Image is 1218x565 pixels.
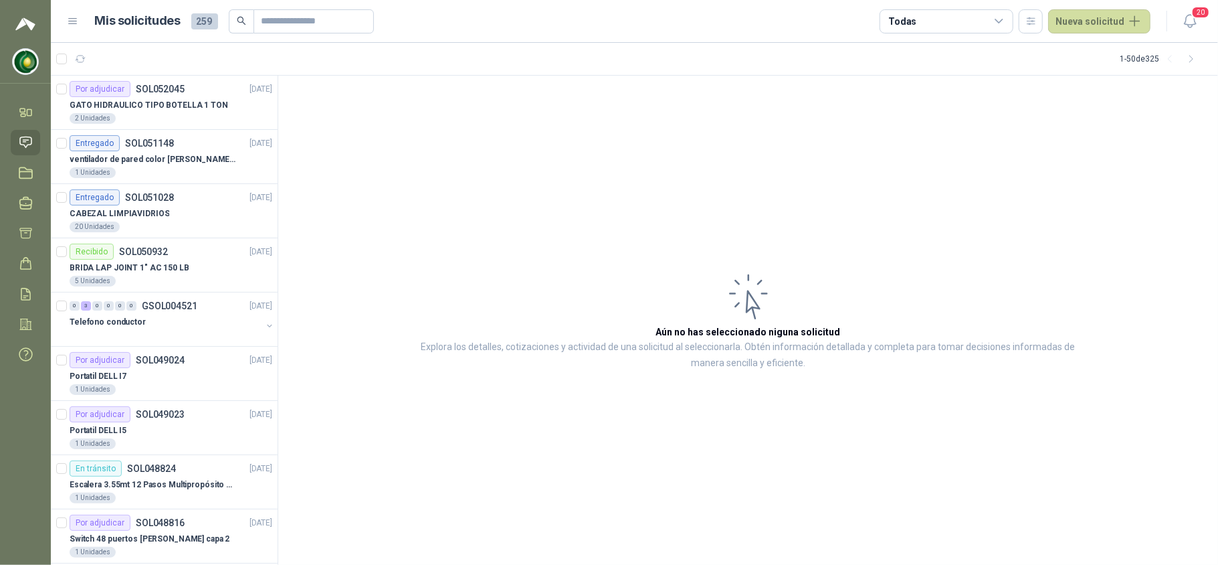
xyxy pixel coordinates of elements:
span: 20 [1191,6,1210,19]
div: Por adjudicar [70,515,130,531]
div: 3 [81,301,91,311]
p: SOL052045 [136,84,185,94]
a: EntregadoSOL051148[DATE] ventilador de pared color [PERSON_NAME] alteza1 Unidades [51,130,278,184]
button: Nueva solicitud [1048,9,1150,33]
p: SOL051148 [125,139,174,148]
p: [DATE] [249,463,272,475]
p: SOL049023 [136,410,185,419]
p: [DATE] [249,137,272,150]
a: RecibidoSOL050932[DATE] BRIDA LAP JOINT 1" AC 150 LB5 Unidades [51,238,278,293]
p: Escalera 3.55mt 12 Pasos Multipropósito Aluminio 150kg [70,479,236,491]
span: 259 [191,13,218,29]
div: En tránsito [70,461,122,477]
div: 5 Unidades [70,276,116,287]
div: Entregado [70,189,120,206]
p: [DATE] [249,83,272,96]
div: 1 Unidades [70,384,116,395]
span: search [237,16,246,25]
a: Por adjudicarSOL052045[DATE] GATO HIDRAULICO TIPO BOTELLA 1 TON2 Unidades [51,76,278,130]
div: Por adjudicar [70,406,130,422]
p: BRIDA LAP JOINT 1" AC 150 LB [70,262,189,274]
div: 1 Unidades [70,493,116,503]
div: 1 - 50 de 325 [1120,48,1202,70]
div: 20 Unidades [70,222,120,232]
div: Por adjudicar [70,352,130,368]
a: 0 3 0 0 0 0 GSOL004521[DATE] Telefono conductor [70,298,275,341]
h3: Aún no has seleccionado niguna solicitud [656,325,841,339]
div: 0 [126,301,136,311]
a: Por adjudicarSOL049024[DATE] Portatil DELL I71 Unidades [51,347,278,401]
div: 0 [104,301,114,311]
p: [DATE] [249,300,272,313]
div: 1 Unidades [70,438,116,449]
p: [DATE] [249,191,272,204]
div: 1 Unidades [70,547,116,558]
p: [DATE] [249,246,272,258]
div: 2 Unidades [70,113,116,124]
a: EntregadoSOL051028[DATE] CABEZAL LIMPIAVIDRIOS20 Unidades [51,184,278,238]
p: [DATE] [249,408,272,421]
div: Entregado [70,135,120,151]
p: Explora los detalles, cotizaciones y actividad de una solicitud al seleccionarla. Obtén informaci... [412,339,1084,372]
p: SOL051028 [125,193,174,202]
p: SOL049024 [136,355,185,365]
p: ventilador de pared color [PERSON_NAME] alteza [70,153,236,166]
div: 0 [115,301,125,311]
p: SOL048816 [136,518,185,528]
p: GSOL004521 [142,301,197,311]
p: Portatil DELL I7 [70,370,126,383]
a: En tránsitoSOL048824[DATE] Escalera 3.55mt 12 Pasos Multipropósito Aluminio 150kg1 Unidades [51,455,278,509]
button: 20 [1178,9,1202,33]
img: Logo peakr [15,16,35,32]
a: Por adjudicarSOL048816[DATE] Switch 48 puertos [PERSON_NAME] capa 21 Unidades [51,509,278,564]
p: [DATE] [249,354,272,367]
p: Portatil DELL I5 [70,424,126,437]
h1: Mis solicitudes [95,11,181,31]
div: 0 [92,301,102,311]
p: [DATE] [249,517,272,530]
p: GATO HIDRAULICO TIPO BOTELLA 1 TON [70,99,228,112]
div: 0 [70,301,80,311]
p: Telefono conductor [70,316,146,329]
p: Switch 48 puertos [PERSON_NAME] capa 2 [70,533,229,546]
div: Todas [888,14,916,29]
div: Recibido [70,244,114,260]
a: Por adjudicarSOL049023[DATE] Portatil DELL I51 Unidades [51,401,278,455]
p: SOL048824 [127,464,176,473]
div: 1 Unidades [70,167,116,178]
p: CABEZAL LIMPIAVIDRIOS [70,208,169,220]
img: Company Logo [13,49,38,74]
p: SOL050932 [119,247,168,256]
div: Por adjudicar [70,81,130,97]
